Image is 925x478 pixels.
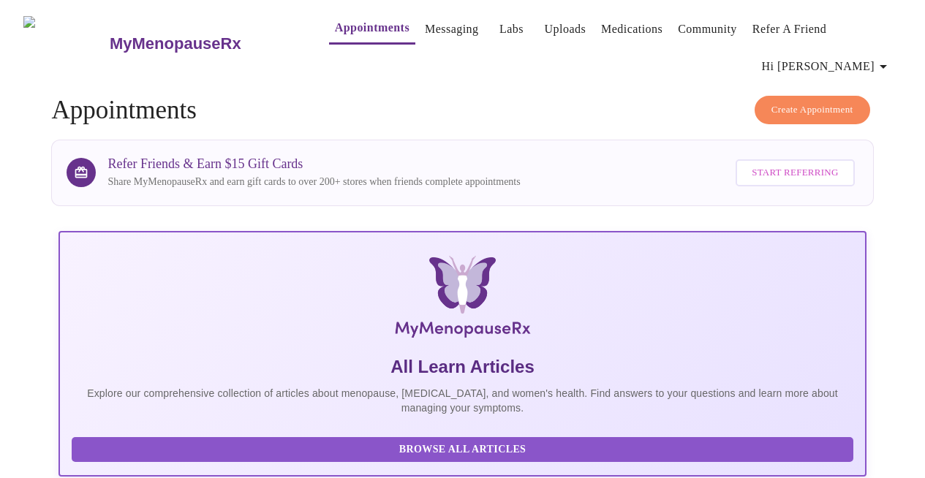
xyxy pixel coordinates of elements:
a: Uploads [545,19,586,39]
button: Browse All Articles [72,437,853,463]
h3: MyMenopauseRx [110,34,241,53]
span: Browse All Articles [86,441,838,459]
span: Create Appointment [771,102,853,118]
a: Labs [499,19,524,39]
h3: Refer Friends & Earn $15 Gift Cards [107,156,520,172]
button: Refer a Friend [747,15,833,44]
a: Refer a Friend [752,19,827,39]
a: Community [678,19,737,39]
button: Appointments [329,13,415,45]
a: MyMenopauseRx [107,18,299,69]
button: Medications [595,15,668,44]
button: Hi [PERSON_NAME] [756,52,898,81]
h5: All Learn Articles [72,355,853,379]
img: MyMenopauseRx Logo [23,16,107,71]
p: Share MyMenopauseRx and earn gift cards to over 200+ stores when friends complete appointments [107,175,520,189]
a: Medications [601,19,662,39]
button: Create Appointment [755,96,870,124]
p: Explore our comprehensive collection of articles about menopause, [MEDICAL_DATA], and women's hea... [72,386,853,415]
button: Start Referring [736,159,854,186]
button: Messaging [419,15,484,44]
span: Start Referring [752,164,838,181]
img: MyMenopauseRx Logo [193,256,731,344]
h4: Appointments [51,96,873,125]
span: Hi [PERSON_NAME] [762,56,892,77]
button: Labs [488,15,535,44]
button: Community [672,15,743,44]
a: Browse All Articles [72,442,856,455]
a: Appointments [335,18,409,38]
a: Start Referring [732,152,858,194]
button: Uploads [539,15,592,44]
a: Messaging [425,19,478,39]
